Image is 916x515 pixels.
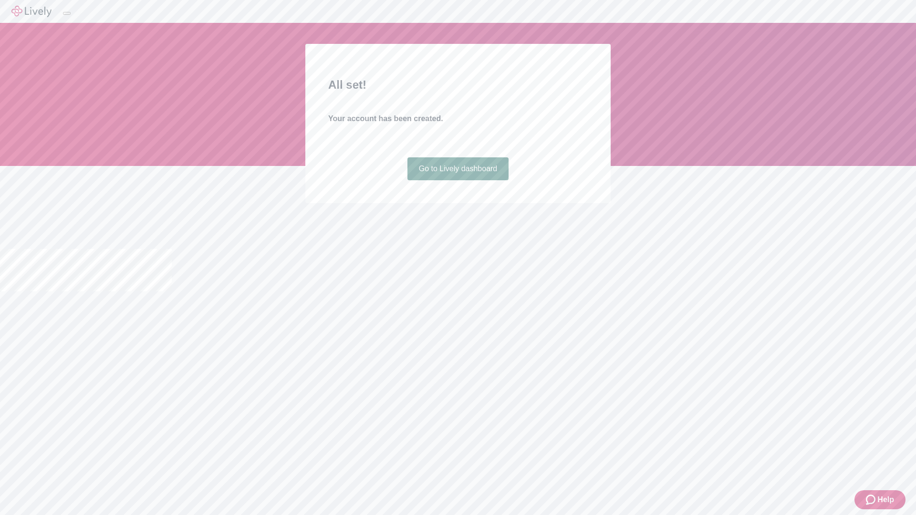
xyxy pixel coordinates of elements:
[877,494,894,505] span: Help
[11,6,52,17] img: Lively
[328,113,588,124] h4: Your account has been created.
[407,157,509,180] a: Go to Lively dashboard
[866,494,877,505] svg: Zendesk support icon
[328,76,588,93] h2: All set!
[63,12,71,15] button: Log out
[854,490,906,509] button: Zendesk support iconHelp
